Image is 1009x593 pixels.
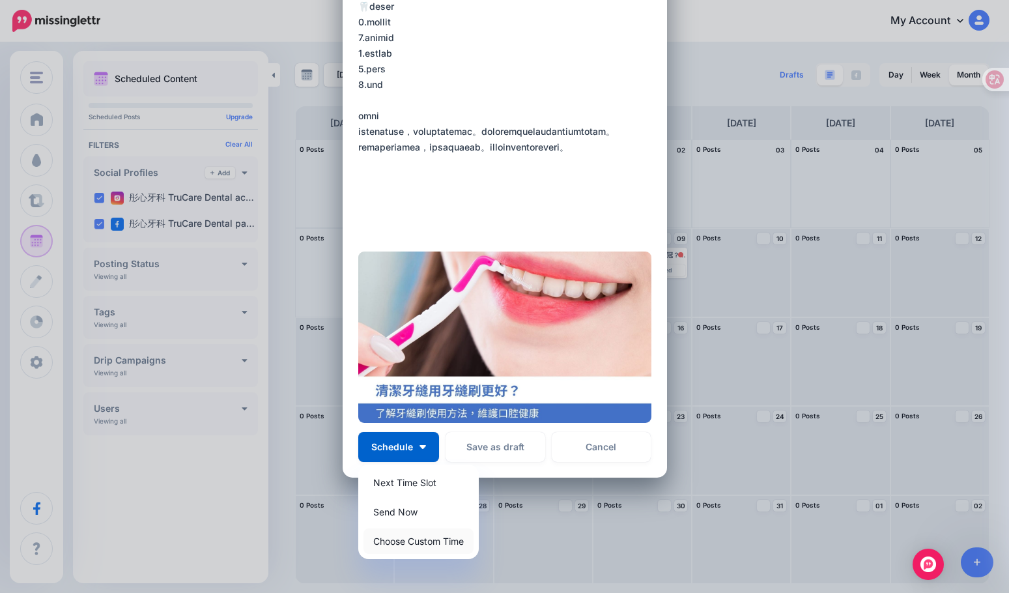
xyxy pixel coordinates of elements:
[358,465,479,559] div: Schedule
[446,432,545,462] button: Save as draft
[419,445,426,449] img: arrow-down-white.png
[363,470,474,495] a: Next Time Slot
[363,499,474,525] a: Send Now
[363,528,474,554] a: Choose Custom Time
[358,252,651,423] img: RJHD15SN30PUZWYSTG1F3IY9DYT3UIYU.jpg
[371,442,413,452] span: Schedule
[358,432,439,462] button: Schedule
[552,432,651,462] a: Cancel
[913,549,944,580] div: Open Intercom Messenger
